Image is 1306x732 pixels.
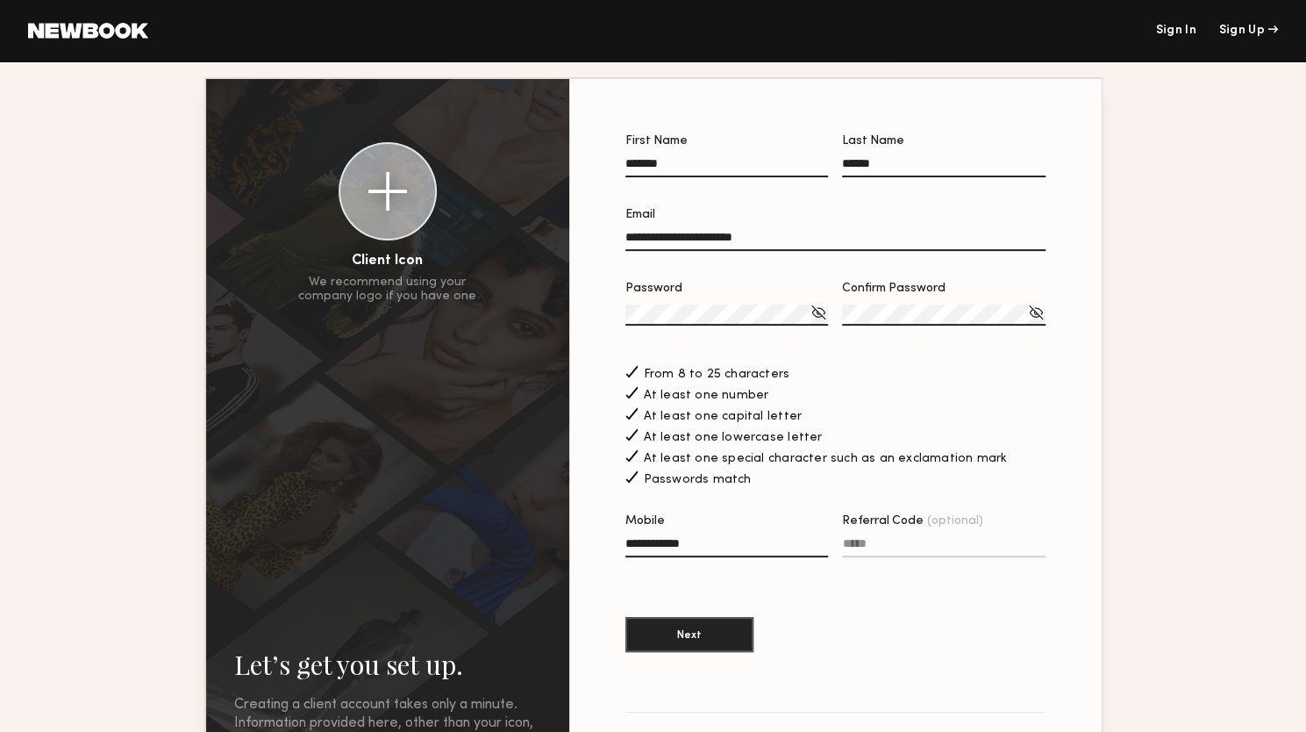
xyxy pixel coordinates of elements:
[625,537,829,557] input: Mobile
[644,369,790,381] span: From 8 to 25 characters
[625,617,753,652] button: Next
[234,647,541,682] h2: Let’s get you set up.
[352,255,423,269] div: Client Icon
[298,276,476,304] div: We recommend using your company logo if you have one
[927,515,983,527] span: (optional)
[644,411,802,423] span: At least one capital letter
[1155,25,1195,37] a: Sign In
[644,474,752,486] span: Passwords match
[625,209,1046,221] div: Email
[842,305,1046,327] input: Confirm Password
[842,135,1046,147] div: Last Name
[842,537,1046,557] input: Referral Code(optional)
[1219,25,1278,37] div: Sign Up
[842,515,1046,527] div: Referral Code
[625,283,829,295] div: Password
[842,283,1046,295] div: Confirm Password
[625,135,829,147] div: First Name
[644,453,1008,465] span: At least one special character such as an exclamation mark
[625,305,829,327] input: Password
[625,231,1046,251] input: Email
[625,157,829,177] input: First Name
[644,432,823,444] span: At least one lowercase letter
[842,157,1046,177] input: Last Name
[625,515,829,527] div: Mobile
[644,390,769,402] span: At least one number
